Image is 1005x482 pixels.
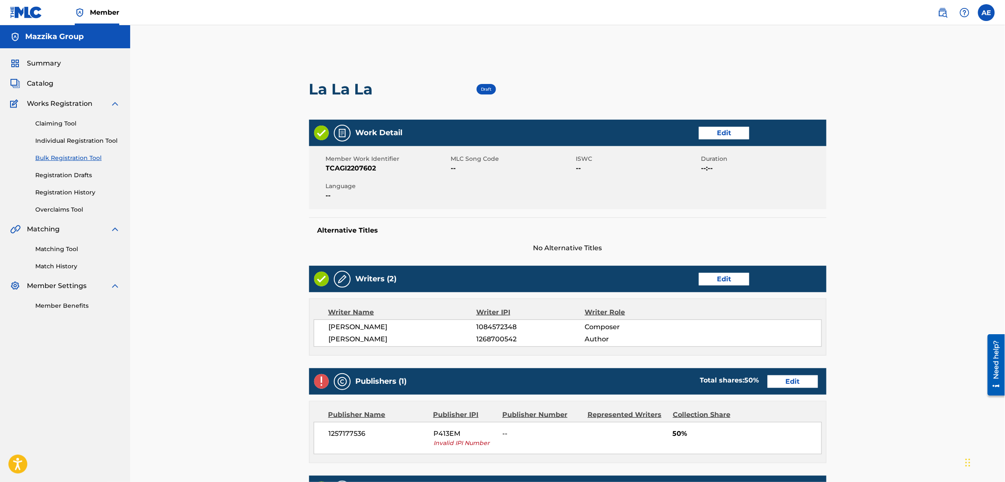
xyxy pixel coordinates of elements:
[701,155,824,163] span: Duration
[27,281,87,291] span: Member Settings
[10,79,20,89] img: Catalog
[699,127,749,139] a: Edit
[27,58,61,68] span: Summary
[433,439,496,448] span: Invalid IPI Number
[356,377,407,386] h5: Publishers (1)
[337,377,347,387] img: Publishers
[314,272,329,286] img: Valid
[700,375,759,385] div: Total shares:
[10,58,20,68] img: Summary
[10,32,20,42] img: Accounts
[329,322,477,332] span: [PERSON_NAME]
[481,86,492,92] span: Draft
[673,429,821,439] span: 50%
[981,331,1005,399] iframe: Resource Center
[960,8,970,18] img: help
[337,128,347,138] img: Work Detail
[745,376,759,384] span: 50 %
[963,442,1005,482] iframe: Chat Widget
[10,6,42,18] img: MLC Logo
[934,4,951,21] a: Public Search
[27,224,60,234] span: Matching
[768,375,818,388] a: Edit
[35,171,120,180] a: Registration Drafts
[318,226,818,235] h5: Alternative Titles
[25,32,84,42] h5: Mazzika Group
[326,155,449,163] span: Member Work Identifier
[476,334,585,344] span: 1268700542
[502,410,581,420] div: Publisher Number
[585,307,684,317] div: Writer Role
[966,450,971,475] div: Drag
[337,274,347,284] img: Writers
[585,334,683,344] span: Author
[110,99,120,109] img: expand
[10,281,20,291] img: Member Settings
[433,410,496,420] div: Publisher IPI
[35,136,120,145] a: Individual Registration Tool
[956,4,973,21] div: Help
[110,224,120,234] img: expand
[938,8,948,18] img: search
[326,191,449,201] span: --
[314,374,329,389] img: Invalid
[588,410,667,420] div: Represented Writers
[328,307,477,317] div: Writer Name
[433,429,496,439] span: P413EM
[476,307,585,317] div: Writer IPI
[75,8,85,18] img: Top Rightsholder
[10,58,61,68] a: SummarySummary
[356,128,403,138] h5: Work Detail
[309,80,377,99] h2: La La La
[90,8,119,17] span: Member
[356,274,397,284] h5: Writers (2)
[35,188,120,197] a: Registration History
[10,99,21,109] img: Works Registration
[576,155,699,163] span: ISWC
[701,163,824,173] span: --:--
[978,4,995,21] div: User Menu
[699,273,749,286] a: Edit
[309,243,827,253] span: No Alternative Titles
[10,224,21,234] img: Matching
[35,205,120,214] a: Overclaims Tool
[503,429,582,439] span: --
[35,301,120,310] a: Member Benefits
[585,322,683,332] span: Composer
[314,126,329,140] img: Valid
[329,334,477,344] span: [PERSON_NAME]
[35,154,120,162] a: Bulk Registration Tool
[110,281,120,291] img: expand
[27,99,92,109] span: Works Registration
[451,163,574,173] span: --
[673,410,747,420] div: Collection Share
[27,79,53,89] span: Catalog
[326,163,449,173] span: TCAGI2207602
[476,322,585,332] span: 1084572348
[35,119,120,128] a: Claiming Tool
[329,429,428,439] span: 1257177536
[576,163,699,173] span: --
[451,155,574,163] span: MLC Song Code
[326,182,449,191] span: Language
[35,262,120,271] a: Match History
[35,245,120,254] a: Matching Tool
[328,410,427,420] div: Publisher Name
[10,79,53,89] a: CatalogCatalog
